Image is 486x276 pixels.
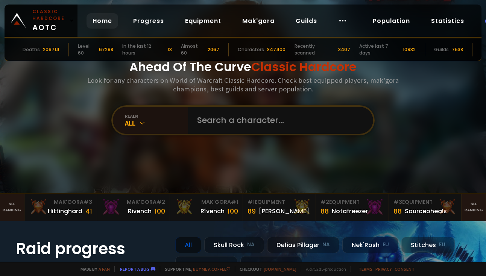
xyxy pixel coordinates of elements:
span: # 1 [231,198,238,206]
div: Level 60 [78,43,96,56]
div: 88 [393,206,402,216]
a: a fan [99,266,110,272]
a: #2Equipment88Notafreezer [316,194,389,221]
div: 100 [155,206,165,216]
a: Mak'Gora#1Rîvench100 [170,194,243,221]
h3: Look for any characters on World of Warcraft Classic Hardcore. Check best equipped players, mak'g... [84,76,402,93]
div: 847400 [267,46,286,53]
div: Soulseeker [240,256,302,272]
a: Home [87,13,118,29]
div: Characters [238,46,264,53]
div: 100 [228,206,238,216]
span: # 2 [320,198,329,206]
div: realm [125,113,188,119]
div: Almost 60 [181,43,204,56]
div: Stitches [401,237,455,253]
div: Rivench [128,206,152,216]
div: 3407 [338,46,350,53]
div: 206714 [43,46,59,53]
span: # 3 [393,198,402,206]
div: Mak'Gora [102,198,165,206]
a: Population [367,13,416,29]
div: Equipment [393,198,457,206]
span: Checkout [235,266,296,272]
a: Equipment [179,13,227,29]
div: Mak'Gora [175,198,238,206]
div: Hittinghard [48,206,82,216]
div: Recently scanned [295,43,336,56]
span: # 1 [248,198,255,206]
div: Deaths [23,46,40,53]
div: Doomhowl [175,256,237,272]
small: EU [439,241,445,249]
div: Nek'Rosh [342,237,398,253]
div: 41 [85,206,92,216]
div: Defias Pillager [267,237,339,253]
a: Terms [358,266,372,272]
a: #3Equipment88Sourceoheals [389,194,462,221]
a: Progress [127,13,170,29]
small: EU [383,241,389,249]
span: Support me, [160,266,230,272]
div: 67298 [99,46,113,53]
div: All [175,237,201,253]
div: 10932 [403,46,416,53]
div: Rîvench [200,206,225,216]
a: Report a bug [120,266,149,272]
div: 2067 [208,46,219,53]
span: Made by [76,266,110,272]
div: In the last 12 hours [122,43,165,56]
div: 13 [168,46,172,53]
a: Mak'Gora#3Hittinghard41 [24,194,97,221]
span: # 2 [156,198,165,206]
div: Active last 7 days [359,43,400,56]
div: Equipment [320,198,384,206]
div: Guilds [434,46,449,53]
div: 88 [320,206,329,216]
a: Buy me a coffee [193,266,230,272]
span: AOTC [32,8,67,33]
a: Consent [395,266,415,272]
a: Mak'Gora#2Rivench100 [97,194,170,221]
a: #1Equipment89[PERSON_NAME] [243,194,316,221]
div: Equipment [248,198,311,206]
div: Notafreezer [332,206,368,216]
input: Search a character... [193,107,364,134]
small: EU [286,260,293,268]
a: Mak'gora [236,13,281,29]
a: Privacy [375,266,392,272]
small: NA [322,241,330,249]
span: # 3 [84,198,92,206]
a: Guilds [290,13,323,29]
div: Mak'Gora [29,198,93,206]
div: 89 [248,206,256,216]
a: Classic HardcoreAOTC [5,5,77,37]
div: Skull Rock [204,237,264,253]
a: Statistics [425,13,470,29]
small: NA [220,260,228,268]
div: [PERSON_NAME] [259,206,309,216]
h1: Raid progress [16,237,166,261]
small: NA [247,241,255,249]
a: [DOMAIN_NAME] [264,266,296,272]
div: 7538 [452,46,463,53]
span: v. d752d5 - production [301,266,346,272]
small: Classic Hardcore [32,8,67,22]
div: Sourceoheals [405,206,447,216]
a: Seeranking [462,194,486,221]
div: All [125,119,188,127]
span: Classic Hardcore [251,58,357,75]
h1: Ahead Of The Curve [129,58,357,76]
